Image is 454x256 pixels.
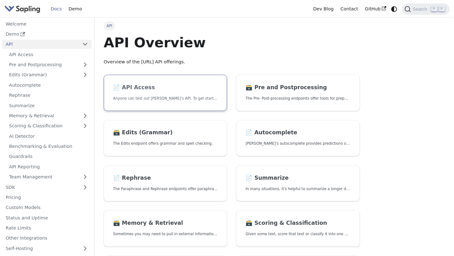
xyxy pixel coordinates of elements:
a: 🗃️ Edits (Grammar)The Edits endpoint offers grammar and spell checking. [104,120,227,156]
p: Sometimes you may need to pull in external information that doesn't fit in the context size of an... [113,231,218,237]
a: Autocomplete [6,80,91,90]
a: AI Detector [6,131,91,141]
a: 🗃️ Scoring & ClassificationGiven some text, score that text or classify it into one of a set of p... [236,210,360,247]
p: Sapling's autocomplete provides predictions of the next few characters or words [246,141,350,147]
p: The Edits endpoint offers grammar and spell checking. [113,141,218,147]
h2: API Access [113,84,218,91]
a: API [2,40,79,49]
button: Expand sidebar category 'SDK' [79,183,91,192]
a: Welcome [2,19,91,28]
a: 🗃️ Pre and PostprocessingThe Pre- Post-processing endpoints offer tools for preparing your text d... [236,75,360,111]
a: Rate Limits [2,224,91,233]
p: Anyone can test out Sapling's API. To get started with the API, simply: [113,96,218,102]
a: Pre and Postprocessing [6,60,91,69]
h2: Summarize [246,175,350,182]
p: Given some text, score that text or classify it into one of a set of pre-specified categories. [246,231,350,237]
a: Sapling.ai [4,4,43,14]
p: Overview of the [URL] API offerings. [104,58,360,66]
a: SDK [2,183,79,192]
a: Guardrails [6,152,91,161]
a: 📄️ Autocomplete[PERSON_NAME]'s autocomplete provides predictions of the next few characters or words [236,120,360,156]
a: Pricing [2,193,91,202]
a: Demo [65,4,85,14]
span: API [104,21,115,30]
a: Custom Models [2,203,91,212]
h2: Memory & Retrieval [113,220,218,227]
a: Edits (Grammar) [6,70,91,79]
p: The Pre- Post-processing endpoints offer tools for preparing your text data for ingestation as we... [246,96,350,102]
a: API Access [6,50,91,59]
kbd: K [439,6,445,12]
button: Search (Command+K) [402,3,449,15]
a: Docs [47,4,65,14]
button: Switch between dark and light mode (currently system mode) [390,4,399,14]
a: Other Integrations [2,234,91,243]
a: Status and Uptime [2,213,91,222]
a: Dev Blog [310,4,337,14]
h2: Autocomplete [246,129,350,136]
a: 📄️ SummarizeIn many situations, it's helpful to summarize a longer document into a shorter, more ... [236,165,360,201]
nav: Breadcrumbs [104,21,360,30]
a: Self-Hosting [2,244,91,253]
h2: Pre and Postprocessing [246,84,350,91]
p: In many situations, it's helpful to summarize a longer document into a shorter, more easily diges... [246,186,350,192]
a: Benchmarking & Evaluation [6,142,91,151]
a: Summarize [6,101,91,110]
a: Memory & Retrieval [6,111,91,120]
a: 📄️ API AccessAnyone can test out [PERSON_NAME]'s API. To get started with the API, simply: [104,75,227,111]
a: 🗃️ Memory & RetrievalSometimes you may need to pull in external information that doesn't fit in t... [104,210,227,247]
a: 📄️ RephraseThe Paraphrase and Rephrase endpoints offer paraphrasing for particular styles. [104,165,227,201]
h2: Rephrase [113,175,218,182]
h2: Edits (Grammar) [113,129,218,136]
a: GitHub [361,4,389,14]
a: API Reporting [6,162,91,171]
a: Rephrase [6,91,91,100]
span: Search [411,7,431,12]
a: Scoring & Classification [6,121,91,131]
h2: Scoring & Classification [246,220,350,227]
kbd: ⌘ [431,6,437,12]
p: The Paraphrase and Rephrase endpoints offer paraphrasing for particular styles. [113,186,218,192]
a: Team Management [6,172,91,182]
img: Sapling.ai [4,4,40,14]
a: Demo [2,30,91,39]
a: Contact [337,4,362,14]
button: Collapse sidebar category 'API' [79,40,91,49]
h1: API Overview [104,34,360,51]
